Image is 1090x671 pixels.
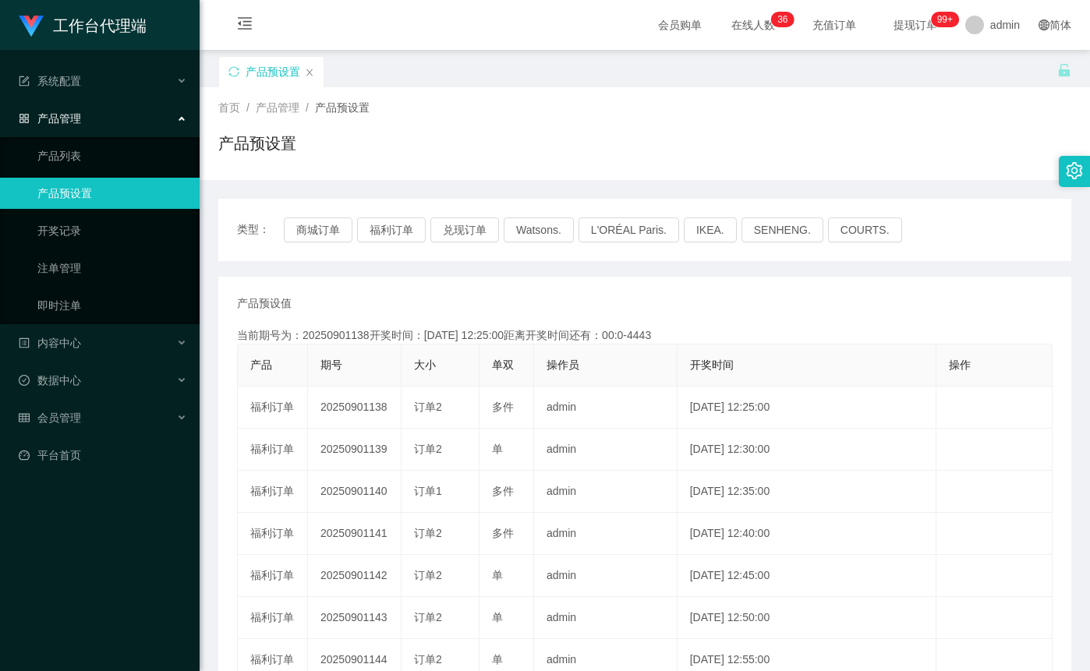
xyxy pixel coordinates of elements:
[886,19,945,30] span: 提现订单
[777,12,783,27] p: 3
[218,1,271,51] i: 图标: menu-fold
[534,513,678,555] td: admin
[492,569,503,581] span: 单
[238,429,308,471] td: 福利订单
[1039,19,1049,30] i: 图标: global
[949,358,971,371] span: 操作
[320,358,342,371] span: 期号
[931,12,959,27] sup: 1043
[237,217,284,242] span: 类型：
[19,412,30,423] i: 图标: table
[315,101,370,114] span: 产品预设置
[534,387,678,429] td: admin
[492,611,503,623] span: 单
[828,217,902,242] button: COURTS.
[492,485,514,497] span: 多件
[741,217,823,242] button: SENHENG.
[414,485,442,497] span: 订单1
[805,19,864,30] span: 充值订单
[19,440,187,471] a: 图标: dashboard平台首页
[238,513,308,555] td: 福利订单
[678,429,936,471] td: [DATE] 12:30:00
[678,513,936,555] td: [DATE] 12:40:00
[256,101,299,114] span: 产品管理
[19,411,81,424] span: 会员管理
[690,358,734,371] span: 开奖时间
[492,401,514,413] span: 多件
[430,217,499,242] button: 兑现订单
[678,555,936,597] td: [DATE] 12:45:00
[492,527,514,539] span: 多件
[237,327,1053,344] div: 当前期号为：20250901138开奖时间：[DATE] 12:25:00距离开奖时间还有：00:0-4443
[37,290,187,321] a: 即时注单
[414,569,442,581] span: 订单2
[771,12,794,27] sup: 36
[414,358,436,371] span: 大小
[492,358,514,371] span: 单双
[238,387,308,429] td: 福利订单
[19,112,81,125] span: 产品管理
[19,374,81,387] span: 数据中心
[305,68,314,77] i: 图标: close
[547,358,579,371] span: 操作员
[19,375,30,386] i: 图标: check-circle-o
[238,471,308,513] td: 福利订单
[238,597,308,639] td: 福利订单
[237,295,292,312] span: 产品预设值
[246,101,249,114] span: /
[1057,63,1071,77] i: 图标: unlock
[534,471,678,513] td: admin
[534,597,678,639] td: admin
[783,12,788,27] p: 6
[678,387,936,429] td: [DATE] 12:25:00
[414,653,442,666] span: 订单2
[37,253,187,284] a: 注单管理
[308,471,402,513] td: 20250901140
[238,555,308,597] td: 福利订单
[19,337,30,348] i: 图标: profile
[534,555,678,597] td: admin
[284,217,352,242] button: 商城订单
[53,1,147,51] h1: 工作台代理端
[308,597,402,639] td: 20250901143
[357,217,426,242] button: 福利订单
[724,19,783,30] span: 在线人数
[414,611,442,623] span: 订单2
[308,513,402,555] td: 20250901141
[308,387,402,429] td: 20250901138
[19,16,44,37] img: logo.9652507e.png
[414,527,442,539] span: 订单2
[250,358,272,371] span: 产品
[218,132,296,155] h1: 产品预设置
[37,140,187,171] a: 产品列表
[534,429,678,471] td: admin
[19,75,81,87] span: 系统配置
[684,217,737,242] button: IKEA.
[228,66,239,77] i: 图标: sync
[19,337,81,349] span: 内容中心
[218,101,240,114] span: 首页
[504,217,574,242] button: Watsons.
[492,653,503,666] span: 单
[414,401,442,413] span: 订单2
[1066,162,1083,179] i: 图标: setting
[492,443,503,455] span: 单
[414,443,442,455] span: 订单2
[308,555,402,597] td: 20250901142
[678,597,936,639] td: [DATE] 12:50:00
[19,113,30,124] i: 图标: appstore-o
[19,76,30,87] i: 图标: form
[246,57,300,87] div: 产品预设置
[678,471,936,513] td: [DATE] 12:35:00
[306,101,309,114] span: /
[579,217,679,242] button: L'ORÉAL Paris.
[19,19,147,31] a: 工作台代理端
[308,429,402,471] td: 20250901139
[37,215,187,246] a: 开奖记录
[37,178,187,209] a: 产品预设置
